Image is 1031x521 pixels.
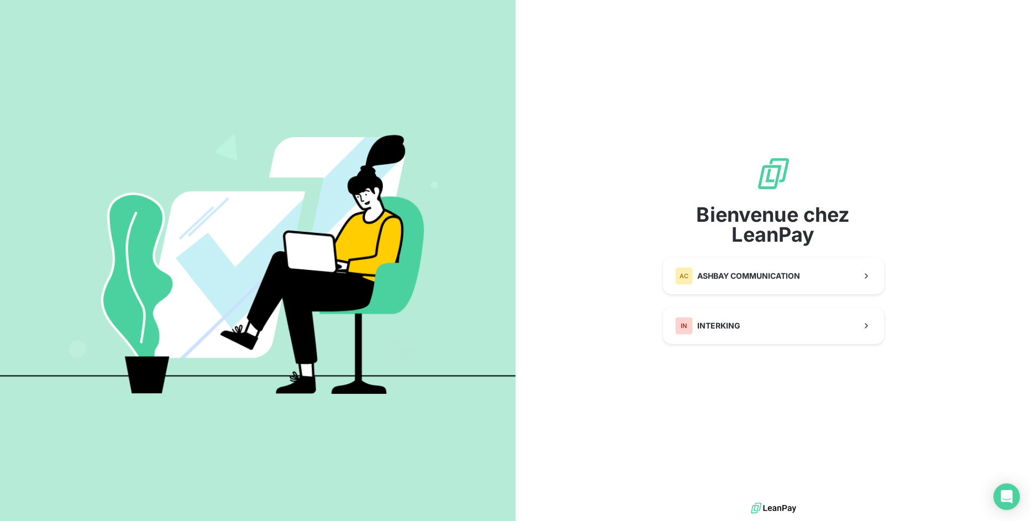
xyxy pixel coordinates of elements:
span: ASHBAY COMMUNICATION [697,270,800,282]
span: INTERKING [697,320,740,331]
button: ACASHBAY COMMUNICATION [663,258,884,294]
img: logo sigle [756,156,791,191]
div: Open Intercom Messenger [993,483,1020,510]
button: ININTERKING [663,308,884,344]
div: IN [675,317,693,335]
span: Bienvenue chez LeanPay [663,205,884,244]
img: logo [751,500,796,517]
div: AC [675,267,693,285]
